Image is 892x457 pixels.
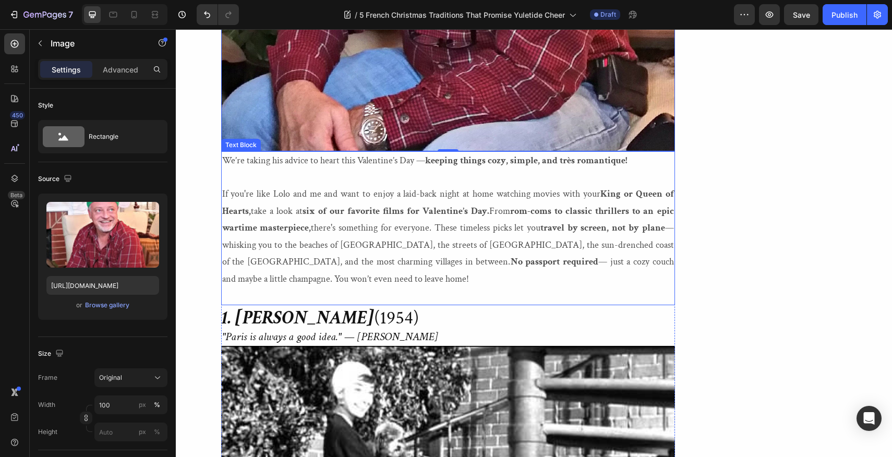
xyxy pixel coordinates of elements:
[793,10,810,19] span: Save
[99,373,122,382] span: Original
[46,159,498,187] strong: King or Queen of Hearts,
[10,111,25,119] div: 450
[68,8,73,21] p: 7
[197,4,239,25] div: Undo/Redo
[151,399,163,411] button: px
[249,125,451,137] strong: keeping things cozy, simple, and très romantique!
[47,111,83,121] div: Text Block
[355,9,357,20] span: /
[154,400,160,410] div: %
[89,125,152,149] div: Rectangle
[8,191,25,199] div: Beta
[335,226,423,238] strong: No passport required
[51,37,139,50] p: Image
[823,4,866,25] button: Publish
[139,427,146,437] div: px
[127,176,314,188] strong: six of our favorite films for Valentine’s Day.
[784,4,818,25] button: Save
[38,172,74,186] div: Source
[365,193,489,205] strong: travel by screen, not by plane
[38,347,66,361] div: Size
[359,9,565,20] span: 5 French Christmas Traditions That Promise Yuletide Cheer
[94,423,167,441] input: px%
[136,399,149,411] button: %
[4,4,78,25] button: 7
[76,299,82,311] span: or
[831,9,858,20] div: Publish
[103,64,138,75] p: Advanced
[857,406,882,431] div: Open Intercom Messenger
[600,10,616,19] span: Draft
[94,395,167,414] input: px%
[139,400,146,410] div: px
[85,300,129,310] div: Browse gallery
[85,300,130,310] button: Browse gallery
[151,426,163,438] button: px
[52,64,81,75] p: Settings
[176,29,892,457] iframe: Design area
[38,373,57,382] label: Frame
[38,400,55,410] label: Width
[45,276,499,303] h2: (1954)
[46,276,159,295] input: https://example.com/image.jpg
[46,157,498,258] p: If you're like Lolo and me and want to enjoy a laid-back night at home watching movies with your ...
[136,426,149,438] button: %
[46,276,198,301] strong: 1. [PERSON_NAME]
[154,427,160,437] div: %
[38,427,57,437] label: Height
[46,300,262,315] i: "Paris is always a good idea." — [PERSON_NAME]
[38,101,53,110] div: Style
[46,202,159,268] img: preview-image
[94,368,167,387] button: Original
